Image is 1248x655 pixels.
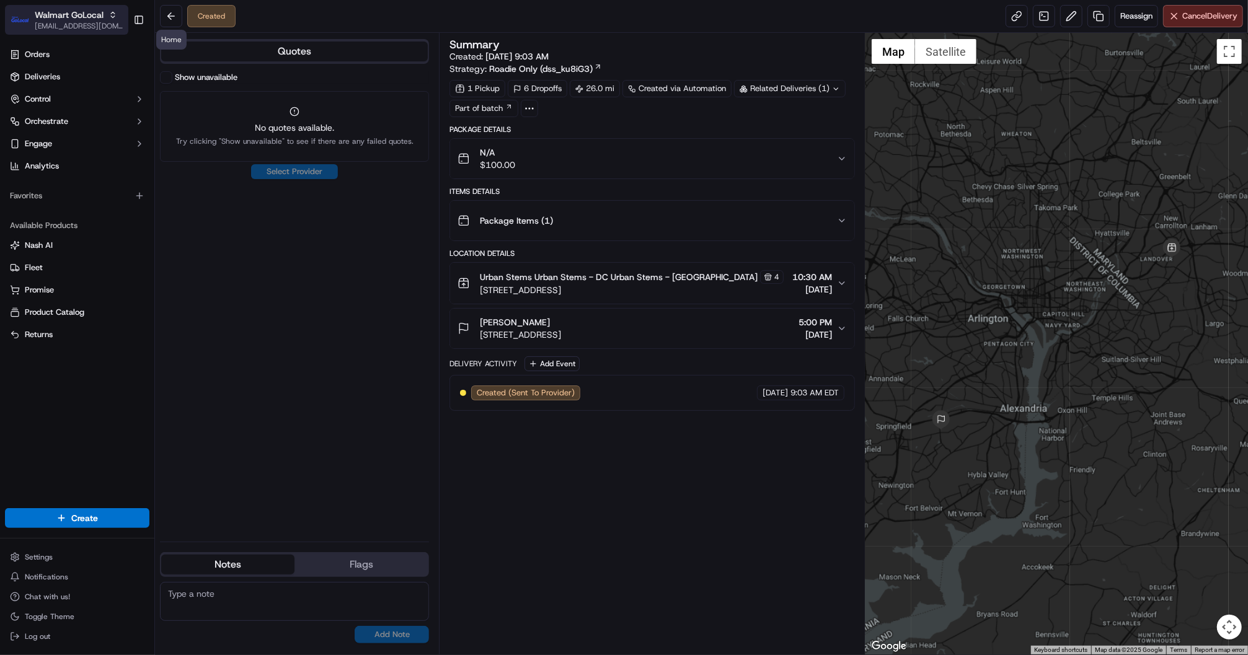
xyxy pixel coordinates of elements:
span: [STREET_ADDRESS] [480,328,561,341]
button: [PERSON_NAME][STREET_ADDRESS]5:00 PM[DATE] [450,309,854,348]
button: Urban Stems Urban Stems - DC Urban Stems - [GEOGRAPHIC_DATA]4[STREET_ADDRESS]10:30 AM[DATE] [450,263,854,304]
div: 💻 [105,182,115,191]
button: Map camera controls [1217,615,1242,640]
input: Got a question? Start typing here... [32,81,223,94]
div: 6 Dropoffs [508,80,567,97]
button: Nash AI [5,235,149,255]
button: Log out [5,628,149,645]
button: Product Catalog [5,302,149,322]
span: Cancel Delivery [1182,11,1237,22]
a: Report a map error [1195,646,1244,653]
button: Chat with us! [5,588,149,605]
span: Package Items ( 1 ) [480,214,553,227]
span: Try clicking "Show unavailable" to see if there are any failed quotes. [176,136,414,146]
a: 💻API Documentation [100,175,204,198]
span: Settings [25,552,53,562]
button: [EMAIL_ADDRESS][DOMAIN_NAME] [35,21,123,31]
div: Package Details [449,125,855,134]
div: We're available if you need us! [42,131,157,141]
button: Walmart GoLocalWalmart GoLocal[EMAIL_ADDRESS][DOMAIN_NAME] [5,5,128,35]
a: Orders [5,45,149,64]
img: Nash [12,13,37,38]
div: Location Details [449,248,855,258]
button: Create [5,508,149,528]
span: Chat with us! [25,592,70,602]
button: Notifications [5,568,149,586]
span: Deliveries [25,71,60,82]
a: Powered byPylon [87,210,150,220]
div: 📗 [12,182,22,191]
a: Deliveries [5,67,149,87]
button: Promise [5,280,149,300]
span: Reassign [1120,11,1153,22]
span: Toggle Theme [25,612,74,622]
a: Returns [10,329,144,340]
button: Control [5,89,149,109]
span: 9:03 AM EDT [790,387,839,398]
div: Start new chat [42,119,203,131]
button: Quotes [161,42,428,61]
span: Promise [25,284,54,296]
a: Promise [10,284,144,296]
button: Toggle fullscreen view [1217,39,1242,64]
button: Reassign [1115,5,1158,27]
button: Flags [294,555,428,574]
a: Product Catalog [10,307,144,318]
span: Orders [25,49,50,60]
span: [DATE] 9:03 AM [485,51,549,62]
p: Welcome 👋 [12,50,226,70]
div: Home [156,30,187,50]
span: Created (Sent To Provider) [477,387,575,398]
a: Analytics [5,156,149,176]
button: Notes [161,555,294,574]
div: Available Products [5,216,149,235]
span: Urban Stems Urban Stems - DC Urban Stems - [GEOGRAPHIC_DATA] [480,271,758,283]
span: 4 [774,272,779,282]
button: Settings [5,548,149,566]
span: Engage [25,138,52,149]
span: Roadie Only (dss_ku8iG3) [489,63,593,75]
div: Related Deliveries (1) [734,80,846,97]
div: 26.0 mi [570,80,620,97]
a: Roadie Only (dss_ku8iG3) [489,63,602,75]
button: Show satellite imagery [915,39,976,64]
span: Analytics [25,160,59,172]
button: Fleet [5,258,149,278]
span: Returns [25,329,53,340]
span: No quotes available. [176,121,414,134]
a: Terms (opens in new tab) [1170,646,1187,653]
span: Control [25,94,51,105]
span: [DATE] [763,387,788,398]
span: Create [71,512,98,524]
div: 1 Pickup [449,80,505,97]
button: Toggle Theme [5,608,149,625]
div: Created via Automation [622,80,732,97]
label: Show unavailable [175,72,237,83]
span: N/A [480,146,515,159]
span: Notifications [25,572,68,582]
button: Walmart GoLocal [35,9,104,21]
img: Google [869,638,909,654]
button: Engage [5,134,149,154]
button: Show street map [872,39,915,64]
span: Nash AI [25,240,53,251]
button: Add Event [524,356,580,371]
span: Pylon [123,211,150,220]
span: Map data ©2025 Google [1095,646,1162,653]
a: Nash AI [10,240,144,251]
a: Fleet [10,262,144,273]
a: 📗Knowledge Base [7,175,100,198]
button: Keyboard shortcuts [1034,646,1087,654]
button: Package Items (1) [450,201,854,240]
button: Part of batch [449,100,518,117]
span: 10:30 AM [792,271,832,283]
h3: Summary [449,39,500,50]
span: [PERSON_NAME] [480,316,550,328]
span: Fleet [25,262,43,273]
img: Walmart GoLocal [10,10,30,30]
img: 1736555255976-a54dd68f-1ca7-489b-9aae-adbdc363a1c4 [12,119,35,141]
div: Items Details [449,187,855,196]
button: Orchestrate [5,112,149,131]
button: Start new chat [211,123,226,138]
